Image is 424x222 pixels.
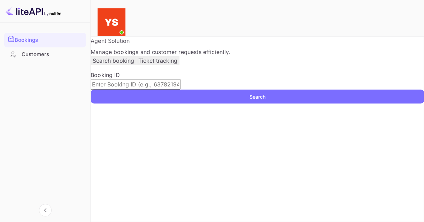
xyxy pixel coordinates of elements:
[4,48,86,61] a: Customers
[39,204,52,216] button: Collapse navigation
[98,8,125,36] img: Yandex Support
[91,48,231,55] span: Manage bookings and customer requests efficiently.
[4,33,86,47] a: Bookings
[22,51,83,59] div: Customers
[91,37,424,45] p: Agent Solution
[93,56,134,65] p: Search booking
[91,90,424,104] button: Search
[91,79,180,90] input: Enter Booking ID (e.g., 63782194)
[6,6,61,17] img: LiteAPI logo
[15,36,83,44] div: Bookings
[138,56,177,65] p: Ticket tracking
[91,71,424,79] p: Booking ID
